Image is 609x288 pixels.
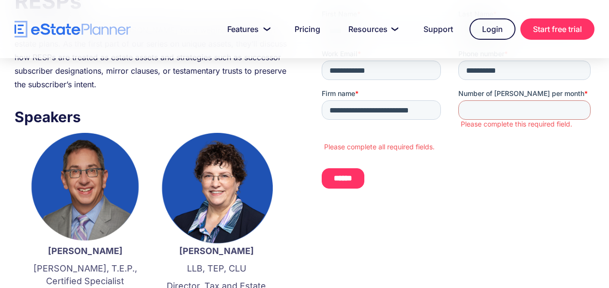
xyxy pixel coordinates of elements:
a: Resources [337,19,407,39]
a: Start free trial [520,18,594,40]
label: Please complete all required fields. [2,133,273,142]
iframe: Form 0 [322,9,594,206]
label: Please complete this required field. [139,111,273,119]
a: home [15,21,131,38]
strong: [PERSON_NAME] [179,246,254,256]
h3: Speakers [15,106,287,128]
a: Pricing [283,19,332,39]
a: Login [469,18,515,40]
strong: [PERSON_NAME] [48,246,123,256]
a: Support [412,19,465,39]
a: Features [216,19,278,39]
p: LLB, TEP, CLU [160,262,272,275]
